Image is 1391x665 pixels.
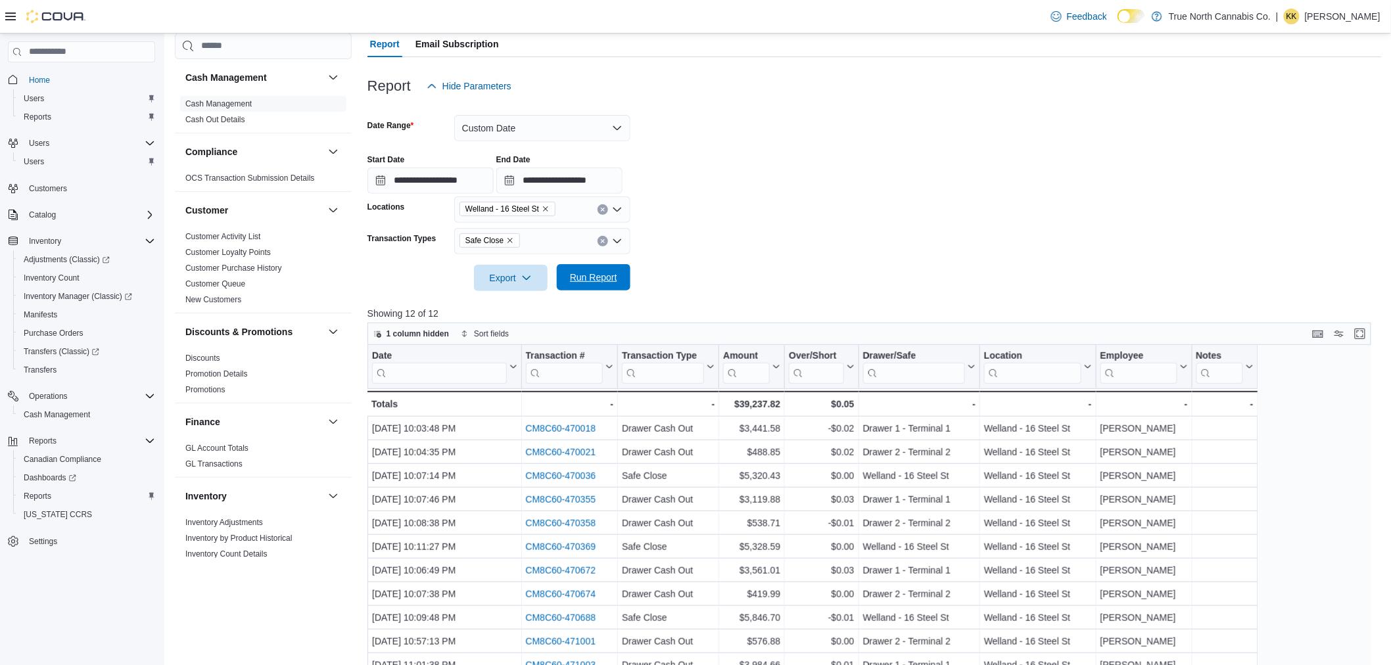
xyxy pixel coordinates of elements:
[525,565,596,576] a: CM8C60-470672
[723,421,780,436] div: $3,441.58
[465,202,539,216] span: Welland - 16 Steel St
[13,450,160,469] button: Canadian Compliance
[3,134,160,152] button: Users
[723,492,780,507] div: $3,119.88
[372,350,507,383] div: Date
[862,562,975,578] div: Drawer 1 - Terminal 1
[18,344,155,359] span: Transfers (Classic)
[185,248,271,257] a: Customer Loyalty Points
[24,207,155,223] span: Catalog
[29,536,57,547] span: Settings
[1100,539,1188,555] div: [PERSON_NAME]
[24,433,155,449] span: Reports
[29,436,57,446] span: Reports
[984,350,1081,362] div: Location
[1352,326,1368,342] button: Enter fullscreen
[18,307,155,323] span: Manifests
[13,269,160,287] button: Inventory Count
[984,586,1092,602] div: Welland - 16 Steel St
[175,350,352,403] div: Discounts & Promotions
[789,350,854,383] button: Over/Short
[185,145,237,158] h3: Compliance
[442,80,511,93] span: Hide Parameters
[622,492,715,507] div: Drawer Cash Out
[542,205,550,213] button: Remove Welland - 16 Steel St from selection in this group
[185,279,245,288] a: Customer Queue
[185,354,220,363] a: Discounts
[185,490,323,503] button: Inventory
[24,72,55,88] a: Home
[13,405,160,424] button: Cash Management
[1310,326,1326,342] button: Keyboard shortcuts
[789,562,854,578] div: $0.03
[1169,9,1271,24] p: True North Cannabis Co.
[1196,350,1253,383] button: Notes
[24,328,83,338] span: Purchase Orders
[18,109,57,125] a: Reports
[185,518,263,527] a: Inventory Adjustments
[460,233,521,248] span: Safe Close
[789,444,854,460] div: $0.02
[29,75,50,85] span: Home
[185,232,261,241] a: Customer Activity List
[370,31,400,57] span: Report
[8,65,155,585] nav: Complex example
[175,229,352,313] div: Customer
[1046,3,1112,30] a: Feedback
[18,362,155,378] span: Transfers
[185,459,243,469] span: GL Transactions
[789,586,854,602] div: $0.00
[3,179,160,198] button: Customers
[185,295,241,304] a: New Customers
[24,388,155,404] span: Operations
[325,70,341,85] button: Cash Management
[18,451,155,467] span: Canadian Compliance
[24,207,61,223] button: Catalog
[29,236,61,246] span: Inventory
[18,470,82,486] a: Dashboards
[18,507,97,522] a: [US_STATE] CCRS
[18,325,155,341] span: Purchase Orders
[622,586,715,602] div: Drawer Cash Out
[13,469,160,487] a: Dashboards
[24,112,51,122] span: Reports
[723,444,780,460] div: $488.85
[862,396,975,412] div: -
[185,369,248,378] a: Promotion Details
[789,350,843,383] div: Over/Short
[372,515,517,531] div: [DATE] 10:08:38 PM
[24,533,155,549] span: Settings
[185,490,227,503] h3: Inventory
[185,204,323,217] button: Customer
[3,387,160,405] button: Operations
[18,325,89,341] a: Purchase Orders
[622,350,715,383] button: Transaction Type
[789,421,854,436] div: -$0.02
[862,515,975,531] div: Drawer 2 - Terminal 2
[789,396,854,412] div: $0.05
[1100,562,1188,578] div: [PERSON_NAME]
[862,350,975,383] button: Drawer/Safe
[18,270,155,286] span: Inventory Count
[175,440,352,477] div: Finance
[18,407,95,423] a: Cash Management
[525,494,596,505] a: CM8C60-470355
[789,515,854,531] div: -$0.01
[24,135,155,151] span: Users
[1286,9,1297,24] span: KK
[185,99,252,109] span: Cash Management
[18,362,62,378] a: Transfers
[367,168,494,194] input: Press the down key to open a popover containing a calendar.
[325,202,341,218] button: Customer
[185,145,323,158] button: Compliance
[368,326,454,342] button: 1 column hidden
[3,232,160,250] button: Inventory
[622,610,715,626] div: Safe Close
[18,407,155,423] span: Cash Management
[18,91,155,106] span: Users
[1305,9,1380,24] p: [PERSON_NAME]
[13,152,160,171] button: Users
[723,610,780,626] div: $5,846.70
[18,470,155,486] span: Dashboards
[387,329,449,339] span: 1 column hidden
